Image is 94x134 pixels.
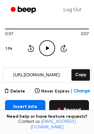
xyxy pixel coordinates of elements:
[5,43,14,54] button: 1.0x
[5,100,45,120] button: Insert into Doc
[49,100,89,120] button: Record
[74,88,90,95] span: Change
[5,31,13,38] span: 0:07
[6,4,42,16] a: Beep
[30,120,76,130] a: [EMAIL_ADDRESS][DOMAIN_NAME]
[81,31,89,38] span: 0:07
[71,88,72,95] span: |
[71,69,90,81] button: Copy
[4,119,90,130] span: Contact us
[4,88,25,95] button: Delete
[29,88,31,95] span: |
[57,2,88,17] a: Log Out
[35,88,90,95] button: Never Expires|Change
